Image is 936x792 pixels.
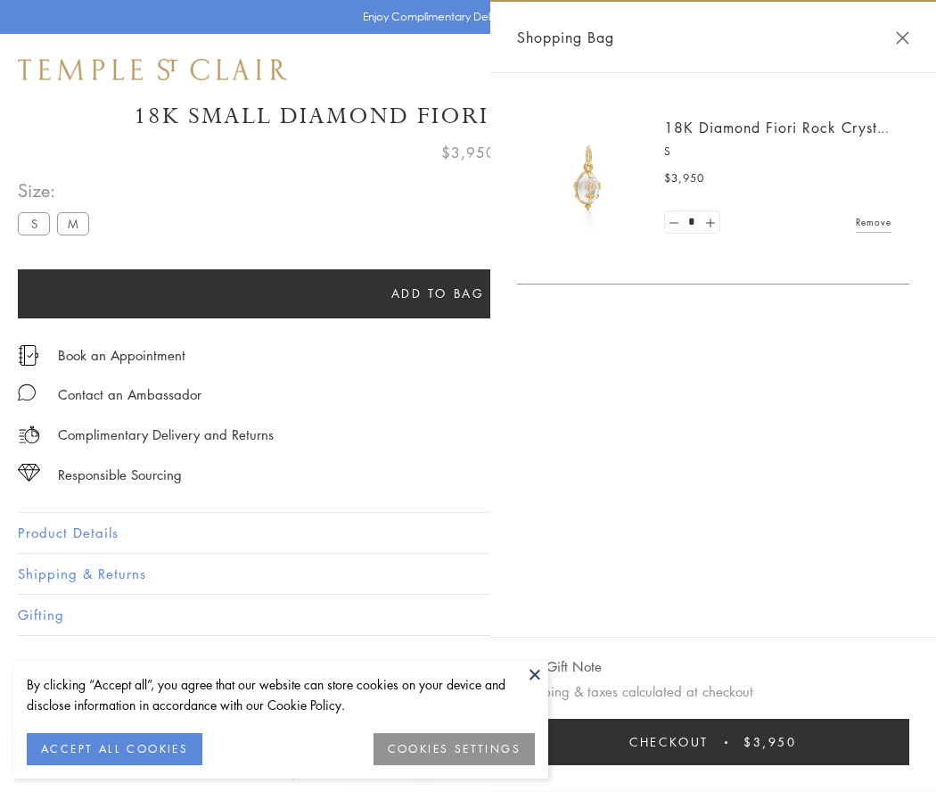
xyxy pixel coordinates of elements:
button: Close Shopping Bag [896,31,909,45]
label: M [57,212,89,235]
button: Shipping & Returns [18,554,918,594]
p: Complimentary Delivery and Returns [58,424,274,446]
a: Set quantity to 2 [701,211,718,234]
button: Add Gift Note [517,656,602,678]
div: By clicking “Accept all”, you agree that our website can store cookies on your device and disclos... [27,674,535,715]
span: $3,950 [743,732,797,752]
img: icon_delivery.svg [18,424,40,446]
div: Contact an Ambassador [58,384,201,406]
img: icon_appointment.svg [18,345,39,366]
span: Shopping Bag [517,26,614,49]
button: COOKIES SETTINGS [374,733,535,765]
p: S [664,143,891,161]
a: Set quantity to 0 [665,211,683,234]
span: Add to bag [391,284,485,303]
span: Checkout [629,732,709,752]
img: P51889-E11FIORI [535,125,642,232]
button: Checkout $3,950 [517,719,909,765]
span: Size: [18,176,96,205]
img: Temple St. Clair [18,59,287,80]
p: Enjoy Complimentary Delivery & Returns [363,8,565,26]
p: Shipping & taxes calculated at checkout [517,681,909,703]
h1: 18K Small Diamond Fiori Rock Crystal Amulet [18,101,918,132]
button: Product Details [18,513,918,553]
button: Gifting [18,595,918,635]
img: MessageIcon-01_2.svg [18,384,36,401]
label: S [18,212,50,235]
img: icon_sourcing.svg [18,464,40,482]
button: ACCEPT ALL COOKIES [27,733,202,765]
span: $3,950 [664,169,704,187]
span: $3,950 [441,141,496,164]
a: Book an Appointment [58,345,185,365]
button: Add to bag [18,269,858,318]
a: Remove [856,212,891,232]
div: Responsible Sourcing [58,464,182,486]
